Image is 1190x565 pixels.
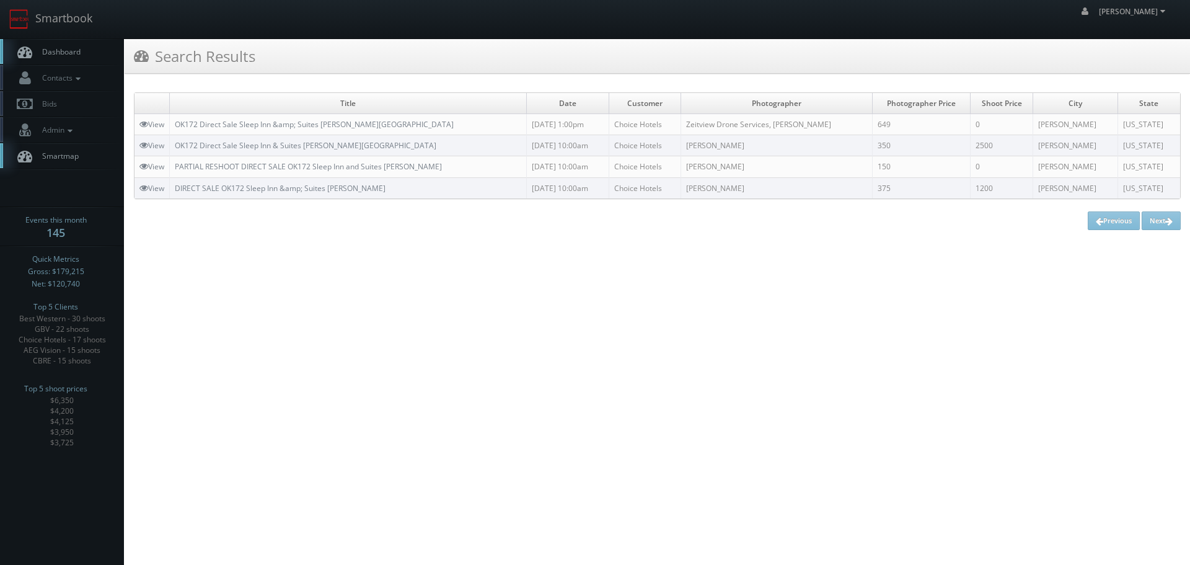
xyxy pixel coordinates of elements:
td: Choice Hotels [609,114,681,135]
td: [PERSON_NAME] [1033,177,1118,198]
a: View [139,119,164,130]
td: 649 [873,114,971,135]
span: Bids [36,99,57,109]
span: Contacts [36,73,84,83]
td: [PERSON_NAME] [1033,114,1118,135]
td: Customer [609,93,681,114]
td: Choice Hotels [609,135,681,156]
td: 350 [873,135,971,156]
td: Photographer Price [873,93,971,114]
td: 0 [971,114,1033,135]
span: Events this month [25,214,87,226]
a: PARTIAL RESHOOT DIRECT SALE OK172 Sleep Inn and Suites [PERSON_NAME] [175,161,442,172]
span: Top 5 shoot prices [24,383,87,395]
td: Title [170,93,527,114]
a: OK172 Direct Sale Sleep Inn & Suites [PERSON_NAME][GEOGRAPHIC_DATA] [175,140,436,151]
td: Shoot Price [971,93,1033,114]
span: Admin [36,125,76,135]
td: [PERSON_NAME] [1033,135,1118,156]
strong: 145 [46,225,65,240]
td: [PERSON_NAME] [1033,156,1118,177]
a: DIRECT SALE OK172 Sleep Inn &amp; Suites [PERSON_NAME] [175,183,386,194]
span: [PERSON_NAME] [1099,6,1169,17]
td: [US_STATE] [1117,114,1180,135]
td: Zeitview Drone Services, [PERSON_NAME] [681,114,872,135]
td: [DATE] 1:00pm [526,114,609,135]
span: Gross: $179,215 [28,265,84,278]
td: [US_STATE] [1117,135,1180,156]
td: 375 [873,177,971,198]
td: [DATE] 10:00am [526,177,609,198]
h3: Search Results [134,45,255,67]
td: 2500 [971,135,1033,156]
a: View [139,140,164,151]
td: State [1117,93,1180,114]
td: Date [526,93,609,114]
td: [US_STATE] [1117,156,1180,177]
td: 1200 [971,177,1033,198]
span: Dashboard [36,47,81,57]
td: [DATE] 10:00am [526,135,609,156]
td: [PERSON_NAME] [681,177,872,198]
td: Choice Hotels [609,156,681,177]
img: smartbook-logo.png [9,9,29,29]
a: View [139,161,164,172]
span: Quick Metrics [32,253,79,265]
td: [PERSON_NAME] [681,156,872,177]
td: Choice Hotels [609,177,681,198]
td: 150 [873,156,971,177]
td: [PERSON_NAME] [681,135,872,156]
td: [DATE] 10:00am [526,156,609,177]
td: [US_STATE] [1117,177,1180,198]
td: Photographer [681,93,872,114]
span: Net: $120,740 [32,278,80,290]
span: Top 5 Clients [33,301,78,313]
span: Smartmap [36,151,79,161]
a: View [139,183,164,194]
td: 0 [971,156,1033,177]
a: OK172 Direct Sale Sleep Inn &amp; Suites [PERSON_NAME][GEOGRAPHIC_DATA] [175,119,454,130]
td: City [1033,93,1118,114]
